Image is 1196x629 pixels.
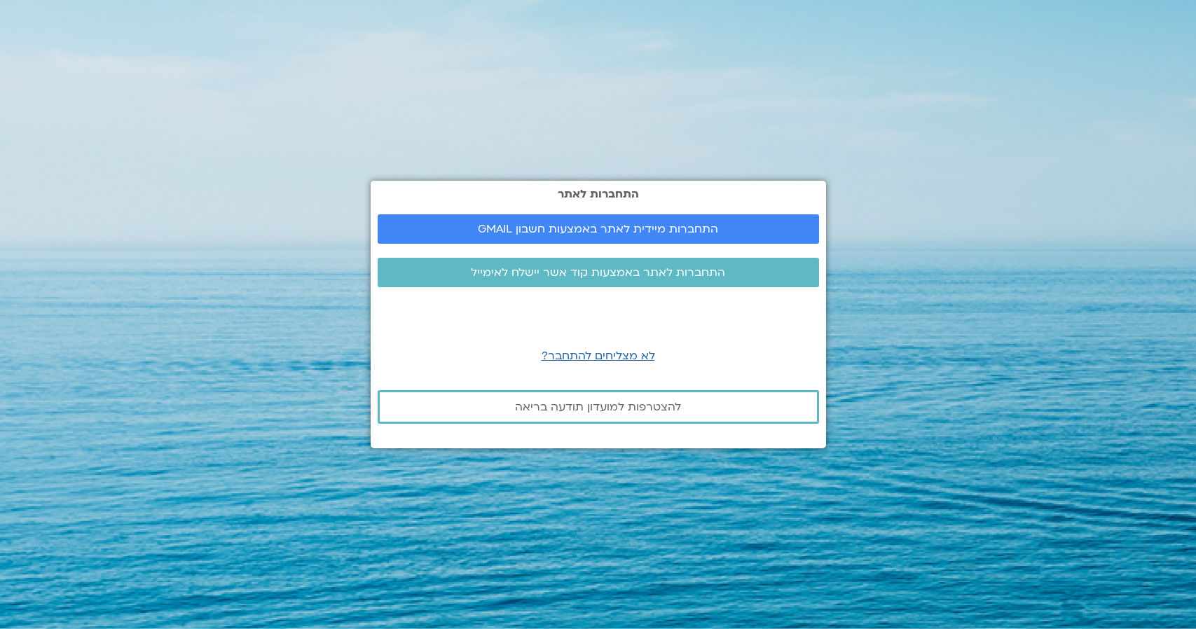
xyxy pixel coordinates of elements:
[378,214,819,244] a: התחברות מיידית לאתר באמצעות חשבון GMAIL
[378,390,819,424] a: להצטרפות למועדון תודעה בריאה
[542,348,655,364] a: לא מצליחים להתחבר?
[378,258,819,287] a: התחברות לאתר באמצעות קוד אשר יישלח לאימייל
[378,188,819,200] h2: התחברות לאתר
[515,401,681,413] span: להצטרפות למועדון תודעה בריאה
[471,266,725,279] span: התחברות לאתר באמצעות קוד אשר יישלח לאימייל
[478,223,718,235] span: התחברות מיידית לאתר באמצעות חשבון GMAIL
